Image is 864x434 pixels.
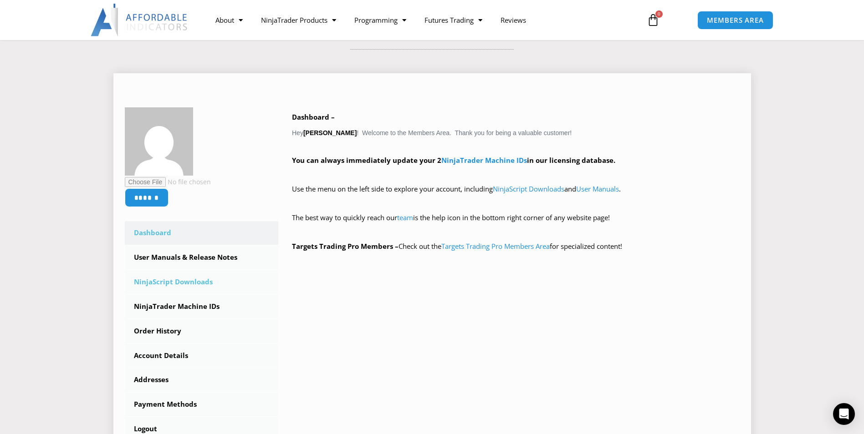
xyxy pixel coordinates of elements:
[91,4,189,36] img: LogoAI
[292,112,335,121] b: Dashboard –
[292,111,740,253] div: Hey ! Welcome to the Members Area. Thank you for being a valuable customer!
[125,319,279,343] a: Order History
[125,107,193,176] img: 4962ea3bcd472ca18eb50f8c263cc3739505ef7038536f8b3db7340d802605ab
[303,129,357,136] strong: [PERSON_NAME]
[125,295,279,318] a: NinjaTrader Machine IDs
[252,10,345,30] a: NinjaTrader Products
[125,368,279,392] a: Addresses
[292,156,615,165] strong: You can always immediately update your 2 in our licensing database.
[292,240,740,253] p: Check out the for specialized content!
[415,10,491,30] a: Futures Trading
[206,10,252,30] a: About
[125,221,279,245] a: Dashboard
[125,393,279,416] a: Payment Methods
[441,242,550,251] a: Targets Trading Pro Members Area
[833,403,855,425] div: Open Intercom Messenger
[125,246,279,269] a: User Manuals & Release Notes
[292,183,740,208] p: Use the menu on the left side to explore your account, including and .
[345,10,415,30] a: Programming
[576,184,619,193] a: User Manuals
[707,17,764,24] span: MEMBERS AREA
[292,212,740,237] p: The best way to quickly reach our is the help icon in the bottom right corner of any website page!
[633,7,673,33] a: 0
[206,10,636,30] nav: Menu
[125,344,279,368] a: Account Details
[397,213,413,222] a: team
[292,242,399,251] strong: Targets Trading Pro Members –
[493,184,564,193] a: NinjaScript Downloads
[125,270,279,294] a: NinjaScript Downloads
[655,10,663,18] span: 0
[697,11,773,30] a: MEMBERS AREA
[441,156,527,165] a: NinjaTrader Machine IDs
[491,10,535,30] a: Reviews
